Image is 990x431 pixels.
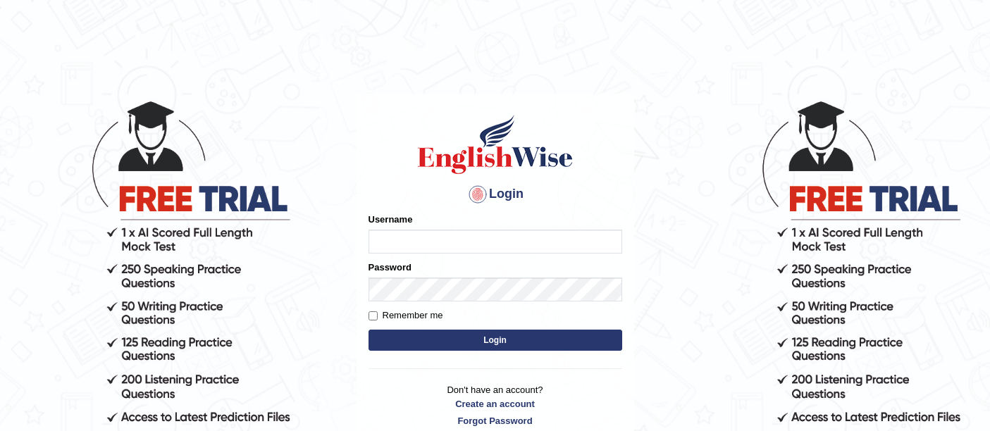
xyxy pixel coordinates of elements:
[369,397,622,411] a: Create an account
[369,330,622,351] button: Login
[369,311,378,320] input: Remember me
[369,183,622,206] h4: Login
[369,213,413,226] label: Username
[369,414,622,427] a: Forgot Password
[369,261,412,274] label: Password
[369,383,622,427] p: Don't have an account?
[415,113,576,176] img: Logo of English Wise sign in for intelligent practice with AI
[369,308,443,323] label: Remember me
